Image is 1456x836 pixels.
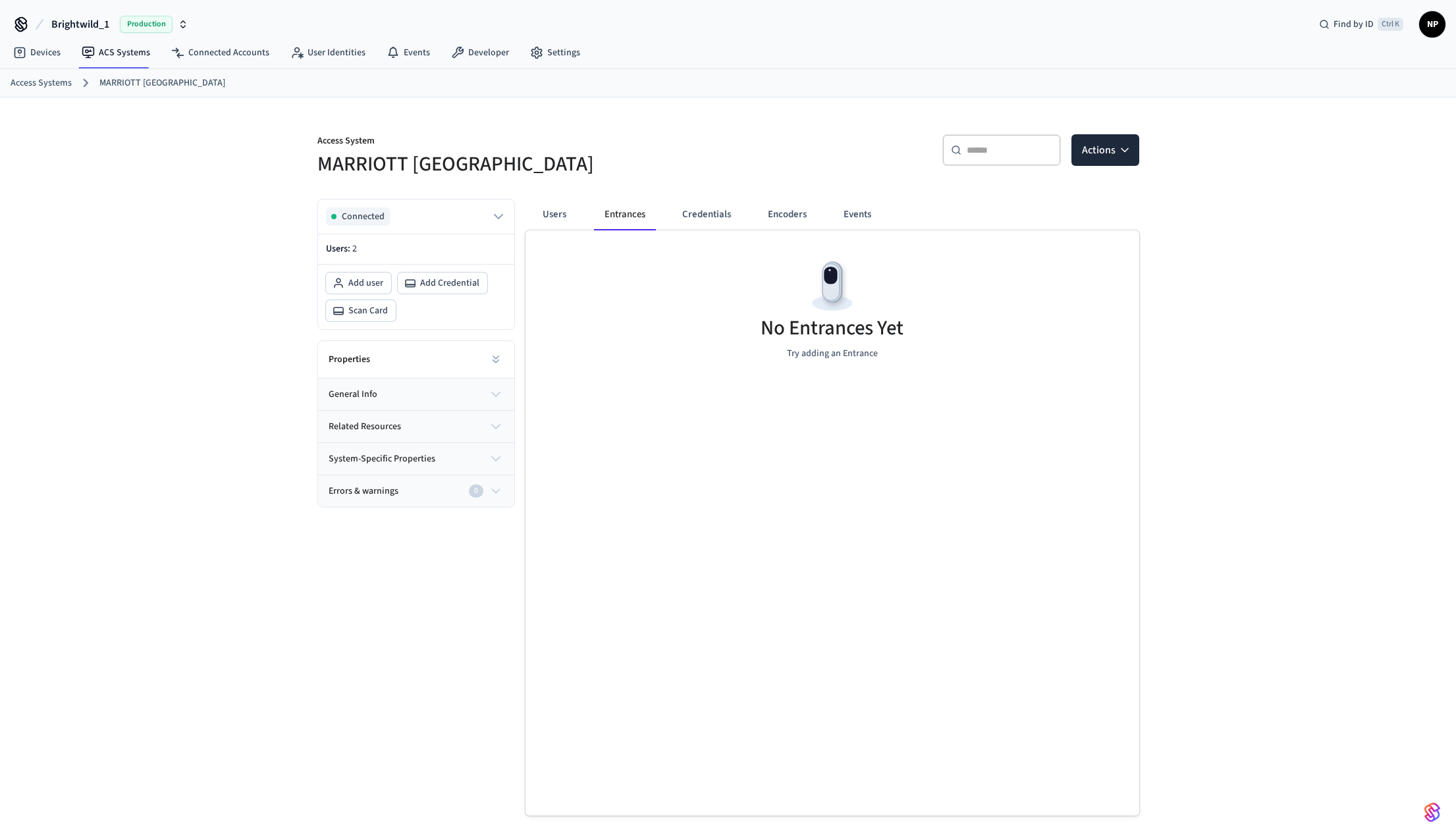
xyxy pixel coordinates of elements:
[3,41,71,65] a: Devices
[1308,13,1414,36] div: Find by IDCtrl K
[348,304,388,317] span: Scan Card
[398,273,487,294] button: Add Credential
[329,388,377,402] span: general info
[1071,134,1139,166] button: Actions
[1334,18,1374,31] span: Find by ID
[318,379,514,410] button: general info
[348,276,383,290] span: Add user
[1420,13,1444,36] span: NP
[329,452,435,466] span: system-specific properties
[318,443,514,475] button: system-specific properties
[672,199,741,230] button: Credentials
[99,76,225,90] a: MARRIOTT [GEOGRAPHIC_DATA]
[71,41,161,65] a: ACS Systems
[120,16,173,33] span: Production
[520,41,591,65] a: Settings
[326,242,506,256] p: Users:
[531,199,578,230] button: Users
[326,207,506,226] button: Connected
[318,411,514,442] button: related resources
[787,347,878,361] p: Try adding an Entrance
[1419,11,1445,38] button: NP
[326,300,396,321] button: Scan Card
[318,475,514,507] button: Errors & warnings0
[441,41,520,65] a: Developer
[833,199,882,230] button: Events
[420,276,479,290] span: Add Credential
[326,273,391,294] button: Add user
[1378,18,1403,31] span: Ctrl K
[51,16,109,32] span: Brightwild_1
[594,199,656,230] button: Entrances
[342,210,385,223] span: Connected
[317,151,720,178] h5: MARRIOTT [GEOGRAPHIC_DATA]
[11,76,72,90] a: Access Systems
[761,315,903,342] h5: No Entrances Yet
[329,484,398,498] span: Errors & warnings
[329,353,370,366] h2: Properties
[280,41,376,65] a: User Identities
[352,242,357,255] span: 2
[329,420,401,434] span: related resources
[1424,802,1440,823] img: SeamLogoGradient.69752ec5.svg
[161,41,280,65] a: Connected Accounts
[757,199,817,230] button: Encoders
[469,484,483,498] div: 0
[803,257,862,316] img: Devices Empty State
[317,134,720,151] p: Access System
[376,41,441,65] a: Events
